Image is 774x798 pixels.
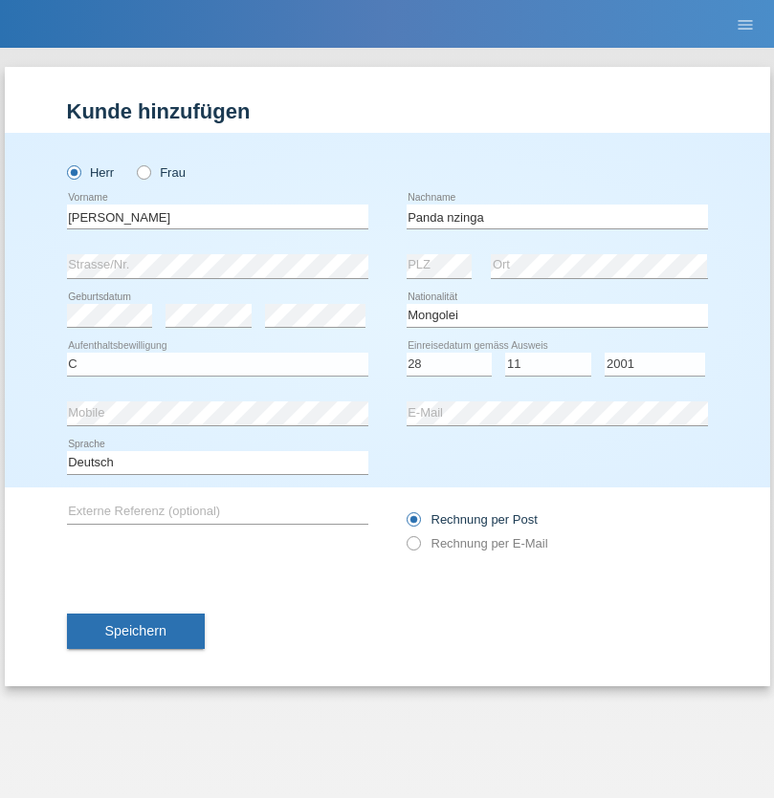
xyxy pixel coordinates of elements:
[407,512,538,527] label: Rechnung per Post
[67,99,708,123] h1: Kunde hinzufügen
[407,536,419,560] input: Rechnung per E-Mail
[137,165,149,178] input: Frau
[67,165,79,178] input: Herr
[726,18,764,30] a: menu
[407,536,548,550] label: Rechnung per E-Mail
[67,165,115,180] label: Herr
[67,614,205,650] button: Speichern
[137,165,186,180] label: Frau
[407,512,419,536] input: Rechnung per Post
[105,623,166,638] span: Speichern
[736,15,755,34] i: menu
